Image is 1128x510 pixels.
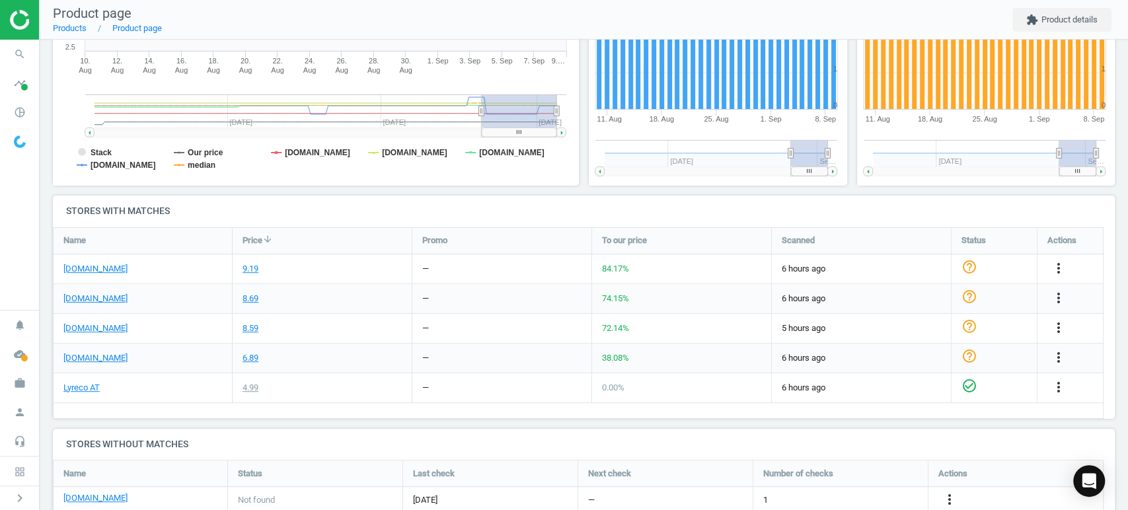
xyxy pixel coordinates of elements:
tspan: [DOMAIN_NAME] [91,161,156,170]
i: headset_mic [7,429,32,454]
div: — [422,322,429,334]
tspan: Aug [239,66,252,74]
span: To our price [602,235,647,246]
a: Products [53,23,87,33]
i: notifications [7,312,32,338]
i: help_outline [961,289,977,305]
tspan: 8. Sep [815,115,836,123]
tspan: 24. [305,57,315,65]
span: Name [63,468,86,480]
tspan: Aug [271,66,284,74]
tspan: Aug [367,66,381,74]
span: Last check [413,468,455,480]
i: person [7,400,32,425]
span: 72.14 % [602,323,629,333]
tspan: 5. Sep [492,57,513,65]
tspan: 26. [337,57,347,65]
div: Open Intercom Messenger [1073,465,1105,497]
i: extension [1026,14,1038,26]
tspan: 1. Sep [761,115,782,123]
tspan: 12. [112,57,122,65]
tspan: 14. [144,57,154,65]
i: chevron_right [12,490,28,506]
button: extensionProduct details [1012,8,1111,32]
i: pie_chart_outlined [7,100,32,125]
tspan: 25. Aug [704,115,728,123]
tspan: 16. [176,57,186,65]
tspan: Se… [819,157,835,165]
span: 6 hours ago [782,293,941,305]
tspan: 11. Aug [865,115,889,123]
tspan: [DOMAIN_NAME] [479,148,545,157]
text: 1 [1101,65,1105,73]
button: more_vert [1051,290,1067,307]
button: more_vert [1051,320,1067,337]
i: timeline [7,71,32,96]
span: Scanned [782,235,815,246]
span: Actions [1047,235,1076,246]
div: — [422,263,429,275]
i: more_vert [1051,349,1067,365]
tspan: Aug [175,66,188,74]
span: 1 [763,494,768,506]
tspan: [DOMAIN_NAME] [285,148,350,157]
tspan: 30. [401,57,411,65]
i: more_vert [1051,260,1067,276]
tspan: Our price [188,148,223,157]
div: — [422,293,429,305]
i: cloud_done [7,342,32,367]
span: Promo [422,235,447,246]
tspan: 1. Sep [428,57,449,65]
tspan: Aug [303,66,317,74]
tspan: Aug [207,66,220,74]
button: more_vert [1051,349,1067,367]
i: check_circle_outline [961,378,977,394]
i: help_outline [961,318,977,334]
div: 8.69 [243,293,258,305]
img: ajHJNr6hYgQAAAAASUVORK5CYII= [10,10,104,30]
tspan: 18. [208,57,218,65]
span: 6 hours ago [782,352,941,364]
tspan: [DOMAIN_NAME] [382,148,447,157]
div: 9.19 [243,263,258,275]
tspan: 1. Sep [1028,115,1049,123]
tspan: 9.… [552,57,565,65]
h4: Stores with matches [53,196,1115,227]
span: Next check [588,468,631,480]
span: — [588,494,595,506]
i: more_vert [1051,290,1067,306]
tspan: 18. Aug [650,115,674,123]
tspan: 28. [369,57,379,65]
button: more_vert [1051,379,1067,396]
span: 0.00 % [602,382,624,392]
span: 6 hours ago [782,382,941,394]
text: 2.5 [65,43,75,51]
tspan: 3. Sep [460,57,481,65]
a: [DOMAIN_NAME] [63,492,128,504]
tspan: 11. Aug [597,115,621,123]
div: 4.99 [243,382,258,394]
i: help_outline [961,348,977,364]
tspan: [DATE] [539,118,562,126]
tspan: Se… [1088,157,1104,165]
text: 0 [1101,101,1105,109]
a: Product page [112,23,162,33]
i: more_vert [1051,379,1067,395]
h4: Stores without matches [53,429,1115,460]
tspan: Aug [335,66,348,74]
span: Actions [938,468,967,480]
tspan: 10. [80,57,90,65]
div: 6.89 [243,352,258,364]
a: [DOMAIN_NAME] [63,263,128,275]
tspan: 18. Aug [917,115,942,123]
tspan: Aug [400,66,413,74]
span: 5 hours ago [782,322,941,334]
text: 0 [833,101,837,109]
i: search [7,42,32,67]
span: Name [63,235,86,246]
span: Status [961,235,986,246]
span: Price [243,235,262,246]
a: [DOMAIN_NAME] [63,352,128,364]
div: 8.59 [243,322,258,334]
tspan: 7. Sep [524,57,545,65]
